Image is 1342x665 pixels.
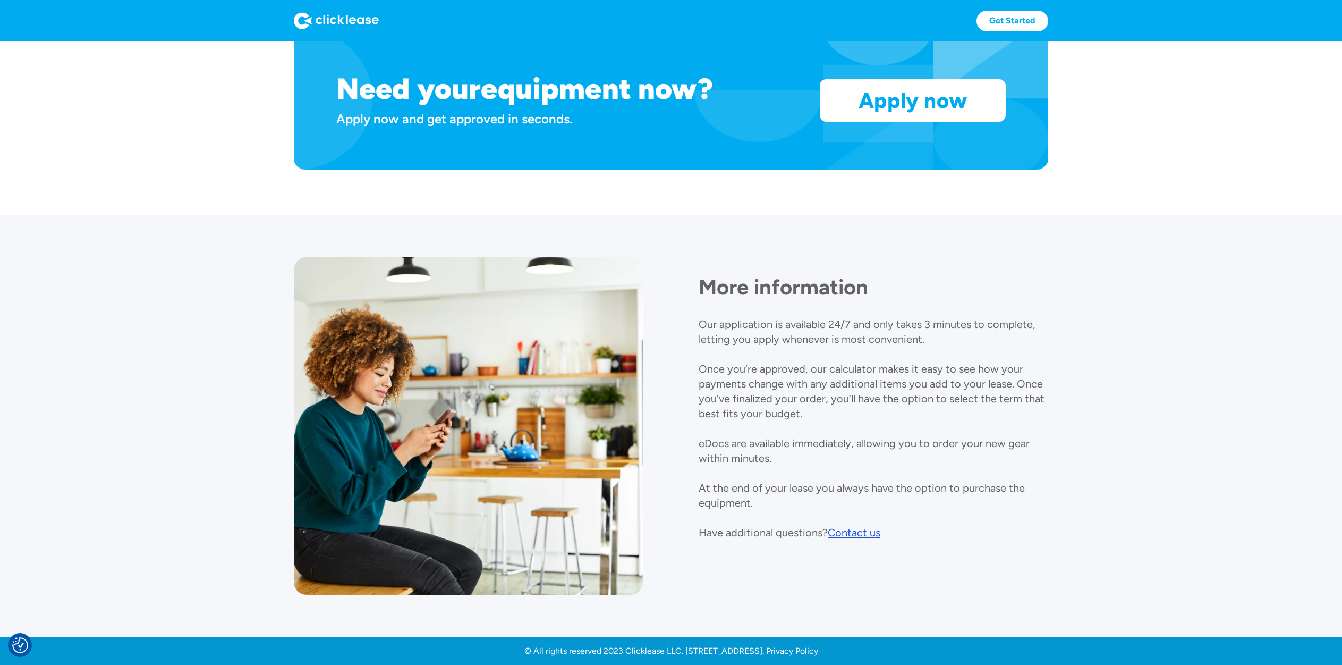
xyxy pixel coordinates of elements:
p: Our application is available 24/7 and only takes 3 minutes to complete, letting you apply wheneve... [699,318,1044,539]
a: Get Started [976,11,1048,31]
h1: Need your [336,71,481,106]
img: Logo [294,12,379,29]
img: Revisit consent button [12,637,28,653]
button: Consent Preferences [12,637,28,653]
div: Apply now and get approved in seconds. [336,110,749,128]
h1: More information [699,274,1048,300]
div: Contact us [828,526,880,539]
h1: equipment now? [481,71,712,106]
a: © All rights reserved 2023 Clicklease LLC. [STREET_ADDRESS]. Privacy Policy [524,646,818,656]
a: Contact us [828,525,880,540]
a: Apply now [820,80,1005,121]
